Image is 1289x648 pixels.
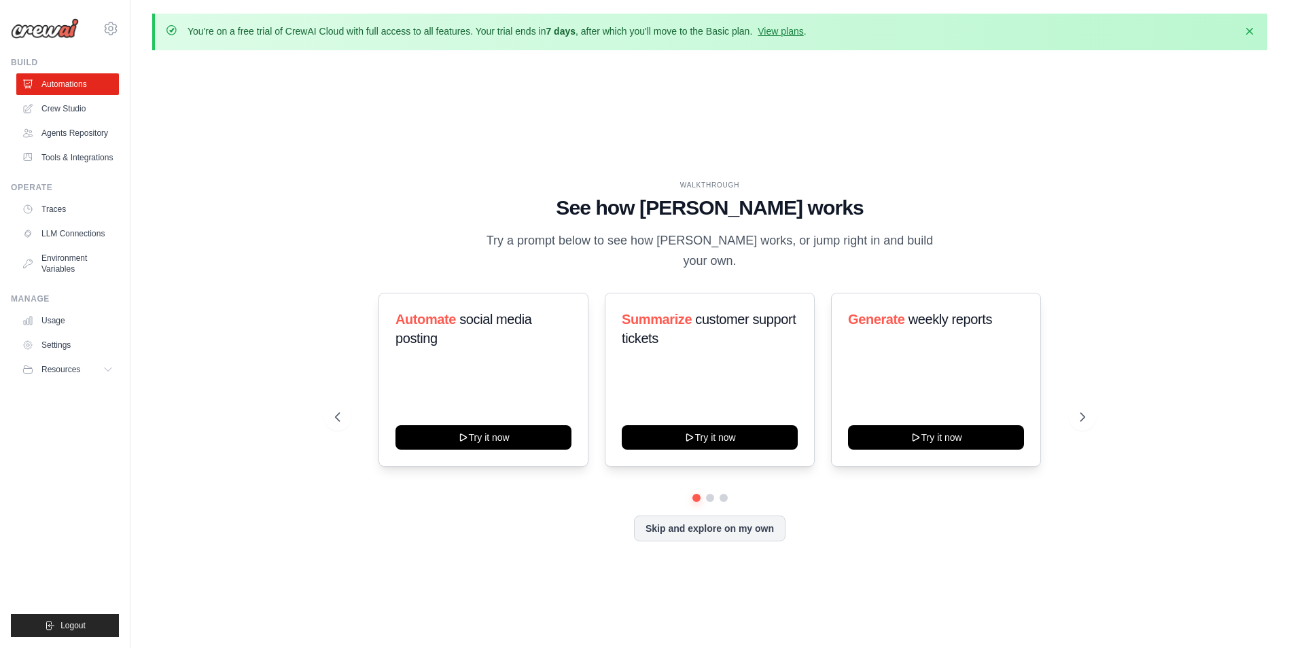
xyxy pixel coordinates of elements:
[16,73,119,95] a: Automations
[622,425,798,450] button: Try it now
[16,247,119,280] a: Environment Variables
[16,147,119,168] a: Tools & Integrations
[11,57,119,68] div: Build
[60,620,86,631] span: Logout
[482,231,938,271] p: Try a prompt below to see how [PERSON_NAME] works, or jump right in and build your own.
[11,614,119,637] button: Logout
[848,312,905,327] span: Generate
[335,196,1085,220] h1: See how [PERSON_NAME] works
[634,516,785,541] button: Skip and explore on my own
[16,310,119,331] a: Usage
[848,425,1024,450] button: Try it now
[546,26,576,37] strong: 7 days
[16,223,119,245] a: LLM Connections
[335,180,1085,190] div: WALKTHROUGH
[758,26,803,37] a: View plans
[622,312,796,346] span: customer support tickets
[16,122,119,144] a: Agents Repository
[188,24,807,38] p: You're on a free trial of CrewAI Cloud with full access to all features. Your trial ends in , aft...
[16,198,119,220] a: Traces
[395,312,456,327] span: Automate
[16,359,119,380] button: Resources
[11,293,119,304] div: Manage
[908,312,992,327] span: weekly reports
[395,425,571,450] button: Try it now
[11,182,119,193] div: Operate
[622,312,692,327] span: Summarize
[41,364,80,375] span: Resources
[16,98,119,120] a: Crew Studio
[11,18,79,39] img: Logo
[395,312,532,346] span: social media posting
[16,334,119,356] a: Settings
